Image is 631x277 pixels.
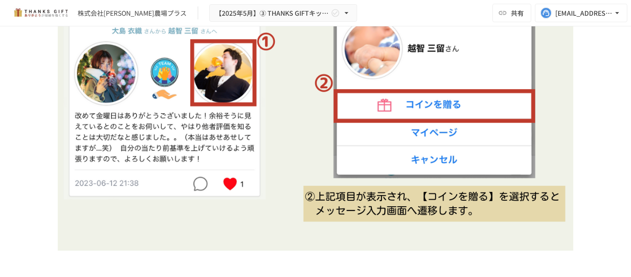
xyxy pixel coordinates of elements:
button: [EMAIL_ADDRESS][DOMAIN_NAME] [535,4,627,22]
button: 共有 [492,4,531,22]
button: 【2025年5月】➂ THANKS GIFTキックオフMTG [209,4,357,22]
div: 株式会社[PERSON_NAME]農場プラス [78,8,187,18]
span: 【2025年5月】➂ THANKS GIFTキックオフMTG [215,7,329,19]
img: mMP1OxWUAhQbsRWCurg7vIHe5HqDpP7qZo7fRoNLXQh [11,6,70,20]
span: 共有 [511,8,524,18]
div: [EMAIL_ADDRESS][DOMAIN_NAME] [555,7,613,19]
